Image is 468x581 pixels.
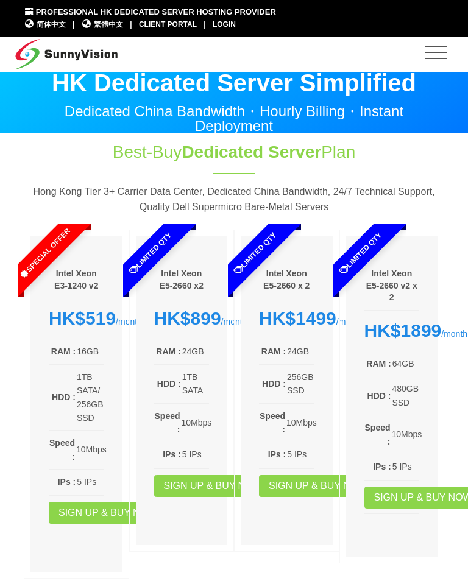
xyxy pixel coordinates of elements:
[163,449,181,459] b: IPs :
[366,359,391,368] b: RAM :
[262,379,286,389] b: HDD :
[259,308,314,329] div: /month
[36,7,276,16] span: Professional HK Dedicated Server Hosting Provider
[157,379,181,389] b: HDD :
[51,347,76,356] b: RAM :
[286,370,314,398] td: 256GB SSD
[182,143,321,161] span: Dedicated Server
[49,502,166,524] a: Sign up & Buy Now
[52,392,76,402] b: HDD :
[108,140,360,164] h1: Best-Buy Plan
[364,320,420,342] div: /month
[373,462,391,471] b: IPs :
[181,409,213,437] td: 10Mbps
[24,19,66,30] a: 简体中文
[76,435,107,464] td: 10Mbps
[204,202,307,305] span: Limited Qty
[367,391,391,401] b: HDD :
[391,420,423,449] td: 10Mbps
[130,19,132,30] li: |
[261,347,286,356] b: RAM :
[81,19,123,30] a: 繁體中文
[155,411,180,434] b: Speed :
[154,308,221,328] strong: HK$899
[49,438,75,461] b: Speed :
[309,202,411,305] span: Limited Qty
[259,308,336,328] strong: HK$1499
[364,320,442,340] strong: HK$1899
[260,411,285,434] b: Speed :
[99,202,201,305] span: Limited Qty
[286,344,314,359] td: 24GB
[49,308,116,328] strong: HK$519
[154,475,272,497] a: Sign up & Buy Now
[213,20,236,29] a: Login
[391,381,419,410] td: 480GB SSD
[154,308,210,329] div: /month
[24,71,444,95] p: HK Dedicated Server Simplified
[182,370,209,398] td: 1TB SATA
[58,477,76,487] b: IPs :
[73,19,74,30] li: |
[286,409,317,437] td: 10Mbps
[139,20,197,29] a: Client Portal
[392,356,419,371] td: 64GB
[24,184,444,215] p: Hong Kong Tier 3+ Carrier Data Center, Dedicated China Bandwidth, 24/7 Technical Support, Quality...
[419,38,453,68] button: Toggle navigation
[268,449,286,459] b: IPs :
[392,459,419,474] td: 5 IPs
[156,347,180,356] b: RAM :
[365,423,391,446] b: Speed :
[182,447,209,462] td: 5 IPs
[182,344,209,359] td: 24GB
[76,344,104,359] td: 16GB
[76,370,104,426] td: 1TB SATA/ 256GB SSD
[24,104,444,133] p: Dedicated China Bandwidth・Hourly Billing・Instant Deployment
[204,19,205,30] li: |
[49,308,104,329] div: /month
[259,475,377,497] a: Sign up & Buy Now
[286,447,314,462] td: 5 IPs
[76,474,104,489] td: 5 IPs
